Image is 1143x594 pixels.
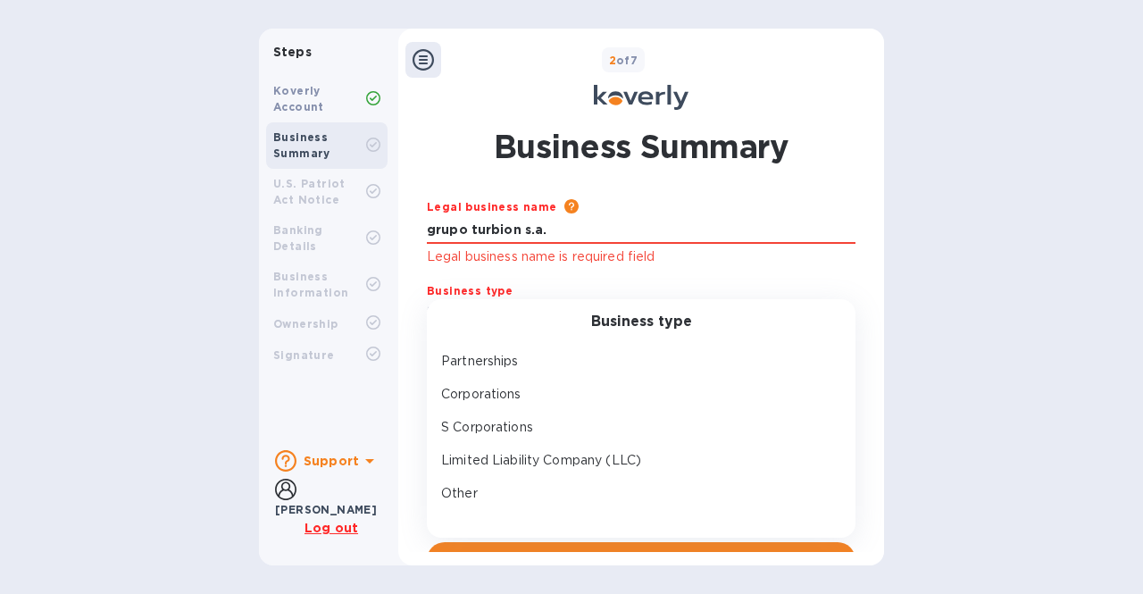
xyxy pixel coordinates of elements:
[427,542,855,578] button: Next step
[273,130,330,160] b: Business Summary
[441,418,827,437] p: S Corporations
[427,247,855,267] p: Legal business name is required field
[609,54,638,67] b: of 7
[591,314,692,330] h3: Business type
[305,521,358,535] u: Log out
[273,223,323,253] b: Banking Details
[609,54,616,67] span: 2
[441,385,827,404] p: Corporations
[275,503,377,516] b: [PERSON_NAME]
[441,451,827,470] p: Limited Liability Company (LLC)
[427,217,855,244] input: Enter legal business name
[441,549,841,571] span: Next step
[273,45,312,59] b: Steps
[427,200,557,213] b: Legal business name
[273,270,348,299] b: Business Information
[273,348,335,362] b: Signature
[427,303,556,322] p: Select business type
[273,177,346,206] b: U.S. Patriot Act Notice
[304,454,359,468] b: Support
[441,484,827,503] p: Other
[273,84,324,113] b: Koverly Account
[273,317,338,330] b: Ownership
[494,124,788,169] h1: Business Summary
[427,284,513,297] b: Business type
[441,352,827,371] p: Partnerships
